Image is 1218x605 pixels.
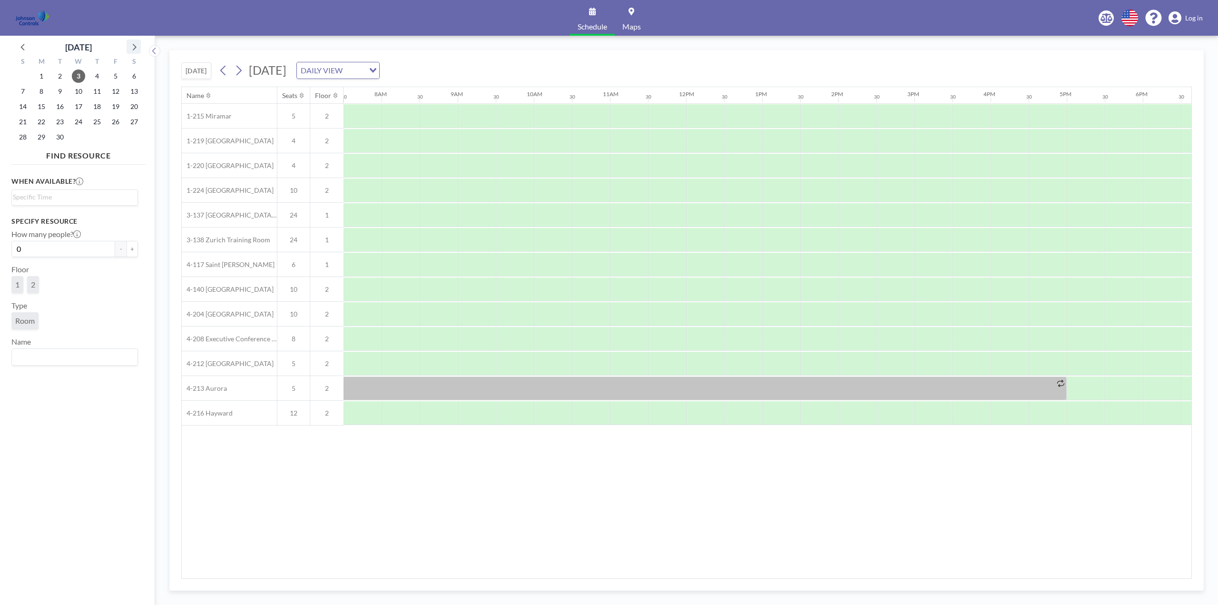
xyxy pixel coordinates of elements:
[31,280,35,289] span: 2
[90,100,104,113] span: Thursday, September 18, 2025
[315,91,331,100] div: Floor
[310,359,344,368] span: 2
[527,90,542,98] div: 10AM
[310,384,344,393] span: 2
[310,112,344,120] span: 2
[182,161,274,170] span: 1-220 [GEOGRAPHIC_DATA]
[182,310,274,318] span: 4-204 [GEOGRAPHIC_DATA]
[115,241,127,257] button: -
[90,69,104,83] span: Thursday, September 4, 2025
[1169,11,1203,25] a: Log in
[182,112,232,120] span: 1-215 Miramar
[53,85,67,98] span: Tuesday, September 9, 2025
[65,40,92,54] div: [DATE]
[109,100,122,113] span: Friday, September 19, 2025
[35,115,48,129] span: Monday, September 22, 2025
[277,285,310,294] span: 10
[983,90,995,98] div: 4PM
[679,90,694,98] div: 12PM
[128,100,141,113] span: Saturday, September 20, 2025
[128,85,141,98] span: Saturday, September 13, 2025
[15,280,20,289] span: 1
[72,100,85,113] span: Wednesday, September 17, 2025
[1102,94,1108,100] div: 30
[310,137,344,145] span: 2
[12,190,138,204] div: Search for option
[125,56,143,69] div: S
[1185,14,1203,22] span: Log in
[1136,90,1148,98] div: 6PM
[182,409,233,417] span: 4-216 Hayward
[182,236,270,244] span: 3-138 Zurich Training Room
[622,23,641,30] span: Maps
[109,69,122,83] span: Friday, September 5, 2025
[345,64,363,77] input: Search for option
[277,211,310,219] span: 24
[310,409,344,417] span: 2
[310,310,344,318] span: 2
[182,285,274,294] span: 4-140 [GEOGRAPHIC_DATA]
[646,94,651,100] div: 30
[35,85,48,98] span: Monday, September 8, 2025
[277,384,310,393] span: 5
[182,260,275,269] span: 4-117 Saint [PERSON_NAME]
[570,94,575,100] div: 30
[831,90,843,98] div: 2PM
[277,137,310,145] span: 4
[32,56,51,69] div: M
[72,85,85,98] span: Wednesday, September 10, 2025
[277,236,310,244] span: 24
[578,23,607,30] span: Schedule
[1026,94,1032,100] div: 30
[69,56,88,69] div: W
[11,147,146,160] h4: FIND RESOURCE
[13,192,132,202] input: Search for option
[249,63,286,77] span: [DATE]
[13,351,132,363] input: Search for option
[950,94,956,100] div: 30
[310,335,344,343] span: 2
[15,316,35,326] span: Room
[90,85,104,98] span: Thursday, September 11, 2025
[35,130,48,144] span: Monday, September 29, 2025
[310,260,344,269] span: 1
[182,137,274,145] span: 1-219 [GEOGRAPHIC_DATA]
[16,100,29,113] span: Sunday, September 14, 2025
[53,115,67,129] span: Tuesday, September 23, 2025
[182,359,274,368] span: 4-212 [GEOGRAPHIC_DATA]
[11,337,31,347] label: Name
[1060,90,1071,98] div: 5PM
[907,90,919,98] div: 3PM
[310,236,344,244] span: 1
[11,217,138,226] h3: Specify resource
[277,359,310,368] span: 5
[310,161,344,170] span: 2
[53,69,67,83] span: Tuesday, September 2, 2025
[310,186,344,195] span: 2
[282,91,297,100] div: Seats
[277,310,310,318] span: 10
[182,211,277,219] span: 3-137 [GEOGRAPHIC_DATA] Training Room
[14,56,32,69] div: S
[109,85,122,98] span: Friday, September 12, 2025
[187,91,204,100] div: Name
[72,69,85,83] span: Wednesday, September 3, 2025
[128,115,141,129] span: Saturday, September 27, 2025
[35,100,48,113] span: Monday, September 15, 2025
[451,90,463,98] div: 9AM
[341,94,347,100] div: 30
[128,69,141,83] span: Saturday, September 6, 2025
[109,115,122,129] span: Friday, September 26, 2025
[90,115,104,129] span: Thursday, September 25, 2025
[755,90,767,98] div: 1PM
[51,56,69,69] div: T
[310,211,344,219] span: 1
[16,85,29,98] span: Sunday, September 7, 2025
[182,335,277,343] span: 4-208 Executive Conference Room
[417,94,423,100] div: 30
[297,62,379,79] div: Search for option
[182,186,274,195] span: 1-224 [GEOGRAPHIC_DATA]
[15,9,49,28] img: organization-logo
[277,335,310,343] span: 8
[72,115,85,129] span: Wednesday, September 24, 2025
